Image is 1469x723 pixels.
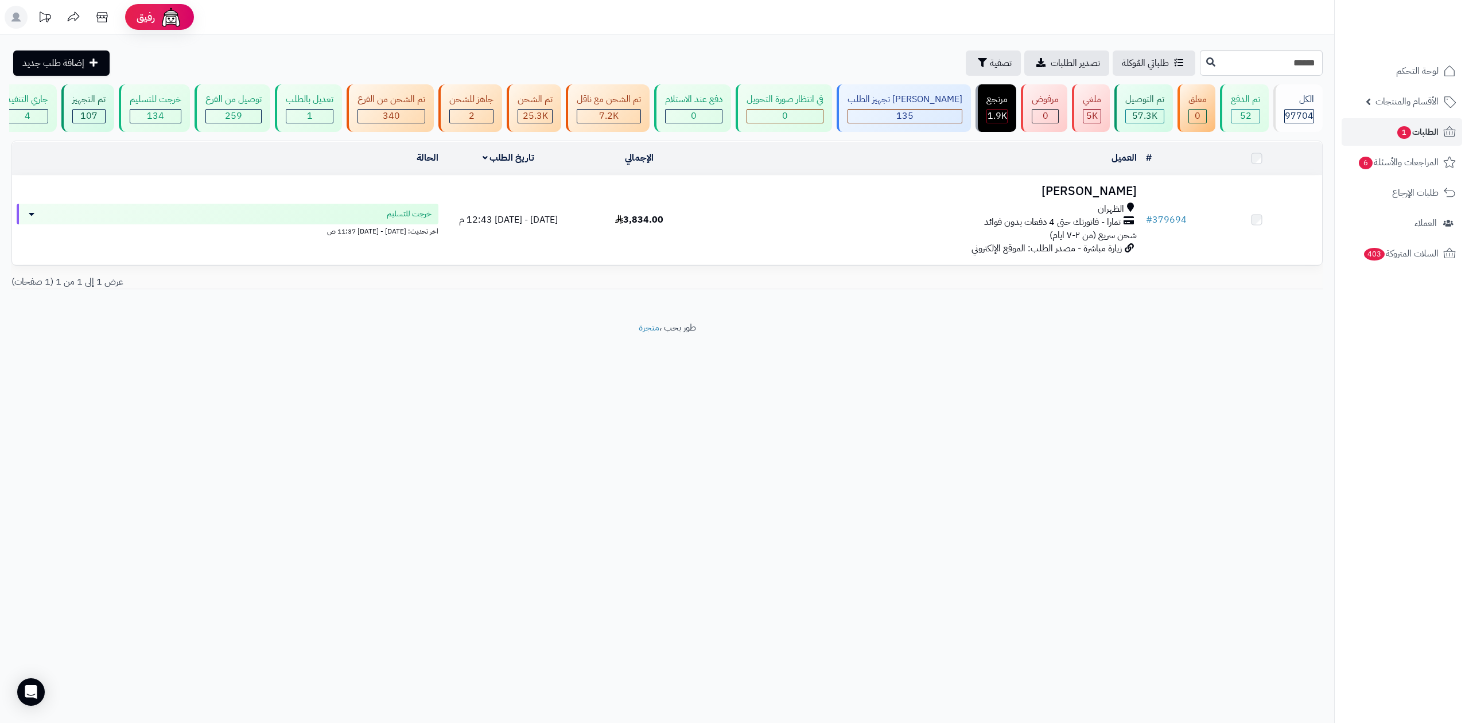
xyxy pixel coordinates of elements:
[1231,93,1260,106] div: تم الدفع
[1098,203,1124,216] span: الظهران
[116,84,192,132] a: خرجت للتسليم 134
[160,6,182,29] img: ai-face.png
[1195,109,1200,123] span: 0
[1132,109,1157,123] span: 57.3K
[1113,50,1195,76] a: طلباتي المُوكلة
[848,93,962,106] div: [PERSON_NAME] تجهيز الطلب
[1189,110,1206,123] div: 0
[518,110,552,123] div: 25321
[1342,209,1462,237] a: العملاء
[1032,93,1059,106] div: مرفوض
[192,84,273,132] a: توصيل من الفرع 259
[848,110,962,123] div: 135
[1396,63,1439,79] span: لوحة التحكم
[1032,110,1058,123] div: 0
[896,109,914,123] span: 135
[563,84,652,132] a: تم الشحن مع ناقل 7.2K
[523,109,548,123] span: 25.3K
[22,56,84,70] span: إضافة طلب جديد
[225,109,242,123] span: 259
[417,151,438,165] a: الحالة
[1397,126,1411,139] span: 1
[3,275,667,289] div: عرض 1 إلى 1 من 1 (1 صفحات)
[1146,213,1152,227] span: #
[459,213,558,227] span: [DATE] - [DATE] 12:43 م
[13,50,110,76] a: إضافة طلب جديد
[1122,56,1169,70] span: طلباتي المُوكلة
[1359,157,1373,169] span: 6
[1043,109,1048,123] span: 0
[436,84,504,132] a: جاهز للشحن 2
[130,110,181,123] div: 134
[80,109,98,123] span: 107
[1342,149,1462,176] a: المراجعات والأسئلة6
[691,109,697,123] span: 0
[358,110,425,123] div: 340
[782,109,788,123] span: 0
[1363,246,1439,262] span: السلات المتروكة
[984,216,1121,229] span: تمارا - فاتورتك حتى 4 دفعات بدون فوائد
[1271,84,1325,132] a: الكل97704
[747,110,823,123] div: 0
[733,84,834,132] a: في انتظار صورة التحويل 0
[1175,84,1218,132] a: معلق 0
[1342,179,1462,207] a: طلبات الإرجاع
[1024,50,1109,76] a: تصدير الطلبات
[986,93,1008,106] div: مرتجع
[652,84,733,132] a: دفع عند الاستلام 0
[147,109,164,123] span: 134
[1342,118,1462,146] a: الطلبات1
[1240,109,1252,123] span: 52
[987,110,1007,123] div: 1856
[1285,109,1313,123] span: 97704
[577,93,641,106] div: تم الشحن مع ناقل
[1146,151,1152,165] a: #
[665,93,722,106] div: دفع عند الاستلام
[1284,93,1314,106] div: الكل
[206,110,261,123] div: 259
[1364,248,1385,261] span: 403
[7,110,48,123] div: 4
[25,109,30,123] span: 4
[518,93,553,106] div: تم الشحن
[286,110,333,123] div: 1
[1126,110,1164,123] div: 57255
[973,84,1019,132] a: مرتجع 1.9K
[504,84,563,132] a: تم الشحن 25.3K
[450,110,493,123] div: 2
[357,93,425,106] div: تم الشحن من الفرع
[1375,94,1439,110] span: الأقسام والمنتجات
[639,321,659,335] a: متجرة
[625,151,654,165] a: الإجمالي
[344,84,436,132] a: تم الشحن من الفرع 340
[1112,151,1137,165] a: العميل
[383,109,400,123] span: 340
[577,110,640,123] div: 7222
[387,208,432,220] span: خرجت للتسليم
[1358,154,1439,170] span: المراجعات والأسئلة
[966,50,1021,76] button: تصفية
[1083,110,1101,123] div: 5016
[1414,215,1437,231] span: العملاء
[483,151,535,165] a: تاريخ الطلب
[1218,84,1271,132] a: تم الدفع 52
[1050,228,1137,242] span: شحن سريع (من ٢-٧ ايام)
[137,10,155,24] span: رفيق
[72,93,106,106] div: تم التجهيز
[988,109,1007,123] span: 1.9K
[205,93,262,106] div: توصيل من الفرع
[599,109,619,123] span: 7.2K
[1070,84,1112,132] a: ملغي 5K
[73,110,105,123] div: 107
[1086,109,1098,123] span: 5K
[1112,84,1175,132] a: تم التوصيل 57.3K
[1342,57,1462,85] a: لوحة التحكم
[17,678,45,706] div: Open Intercom Messenger
[615,213,663,227] span: 3,834.00
[1391,31,1458,55] img: logo-2.png
[130,93,181,106] div: خرجت للتسليم
[1231,110,1260,123] div: 52
[1083,93,1101,106] div: ملغي
[59,84,116,132] a: تم التجهيز 107
[1392,185,1439,201] span: طلبات الإرجاع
